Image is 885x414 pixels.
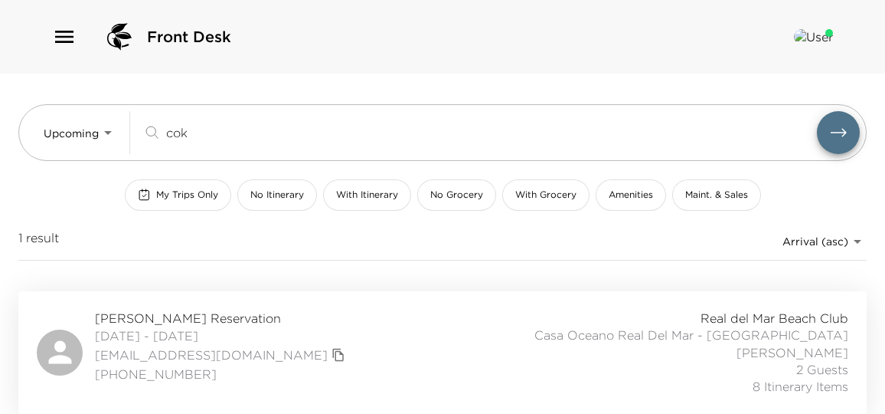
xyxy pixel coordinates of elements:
button: No Grocery [417,179,496,211]
button: Amenities [596,179,666,211]
button: Maint. & Sales [672,179,761,211]
span: Maint. & Sales [685,189,748,202]
button: No Itinerary [237,179,317,211]
span: [PERSON_NAME] [736,344,848,361]
span: No Itinerary [250,189,304,202]
span: Arrival (asc) [782,235,848,248]
span: Upcoming [44,127,99,140]
span: No Grocery [430,189,483,202]
span: [DATE] - [DATE] [95,327,349,344]
span: [PERSON_NAME] Reservation [95,310,349,327]
img: logo [101,18,138,55]
span: Amenities [609,189,653,202]
span: 8 Itinerary Items [753,378,848,395]
span: 1 result [18,229,59,254]
span: [PHONE_NUMBER] [95,366,349,383]
img: User [794,29,833,44]
button: With Grocery [502,179,589,211]
button: With Itinerary [323,179,411,211]
button: My Trips Only [125,179,231,211]
a: [EMAIL_ADDRESS][DOMAIN_NAME] [95,347,328,363]
input: Search by traveler, residence, or concierge [166,123,817,141]
span: With Itinerary [336,189,398,202]
span: Casa Oceano Real Del Mar - [GEOGRAPHIC_DATA] [534,327,848,343]
span: Real del Mar Beach Club [700,310,848,327]
span: 2 Guests [796,361,848,378]
span: Front Desk [147,26,231,48]
span: My Trips Only [156,189,218,202]
a: [PERSON_NAME] Reservation[DATE] - [DATE][EMAIL_ADDRESS][DOMAIN_NAME]copy primary member email[PHO... [18,291,867,414]
span: With Grocery [515,189,576,202]
button: copy primary member email [328,344,349,366]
